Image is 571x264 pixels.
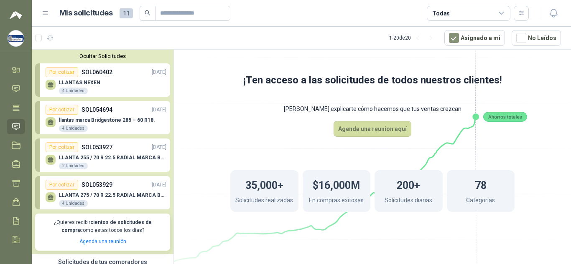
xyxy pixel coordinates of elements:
[82,68,112,77] p: SOL060402
[82,180,112,189] p: SOL053929
[79,239,126,244] a: Agenda una reunión
[145,10,150,16] span: search
[309,196,364,207] p: En compras exitosas
[59,88,88,94] div: 4 Unidades
[152,106,166,114] p: [DATE]
[59,7,113,19] h1: Mis solicitudes
[32,50,173,254] div: Ocultar SolicitudesPor cotizarSOL060402[DATE] LLANTAS NEXEN4 UnidadesPor cotizarSOL054694[DATE] l...
[46,105,78,115] div: Por cotizar
[46,67,78,77] div: Por cotizar
[46,142,78,152] div: Por cotizar
[35,176,170,209] a: Por cotizarSOL053929[DATE] LLANTA 275 / 70 R 22.5 RADIAL MARCA BRIDGESTONE4 Unidades
[35,138,170,172] a: Por cotizarSOL053927[DATE] LLANTA 255 / 70 R 22.5 RADIAL MARCA BRIDGESTONE2 Unidades
[466,196,495,207] p: Categorías
[10,10,22,20] img: Logo peakr
[152,181,166,189] p: [DATE]
[82,143,112,152] p: SOL053927
[59,80,100,85] p: LLANTAS NEXEN
[385,196,432,207] p: Solicitudes diarias
[59,155,166,161] p: LLANTA 255 / 70 R 22.5 RADIAL MARCA BRIDGESTONE
[8,30,24,46] img: Company Logo
[35,101,170,134] a: Por cotizarSOL054694[DATE] llantas marca Bridgestone 285 – 60 R18.4 Unidades
[432,9,450,18] div: Todas
[35,63,170,97] a: Por cotizarSOL060402[DATE] LLANTAS NEXEN4 Unidades
[59,192,166,198] p: LLANTA 275 / 70 R 22.5 RADIAL MARCA BRIDGESTONE
[59,125,88,132] div: 4 Unidades
[475,175,487,194] h1: 78
[59,163,88,169] div: 2 Unidades
[397,175,420,194] h1: 200+
[313,175,360,194] h1: $16,000M
[245,175,283,194] h1: 35,000+
[152,143,166,151] p: [DATE]
[120,8,133,18] span: 11
[334,121,411,137] button: Agenda una reunion aquí
[59,117,155,123] p: llantas marca Bridgestone 285 – 60 R18.
[444,30,505,46] button: Asignado a mi
[59,200,88,207] div: 4 Unidades
[46,180,78,190] div: Por cotizar
[61,219,152,233] b: cientos de solicitudes de compra
[389,31,438,45] div: 1 - 20 de 20
[235,196,293,207] p: Solicitudes realizadas
[152,68,166,76] p: [DATE]
[82,105,112,114] p: SOL054694
[40,219,165,234] p: ¿Quieres recibir como estas todos los días?
[35,53,170,59] button: Ocultar Solicitudes
[512,30,561,46] button: No Leídos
